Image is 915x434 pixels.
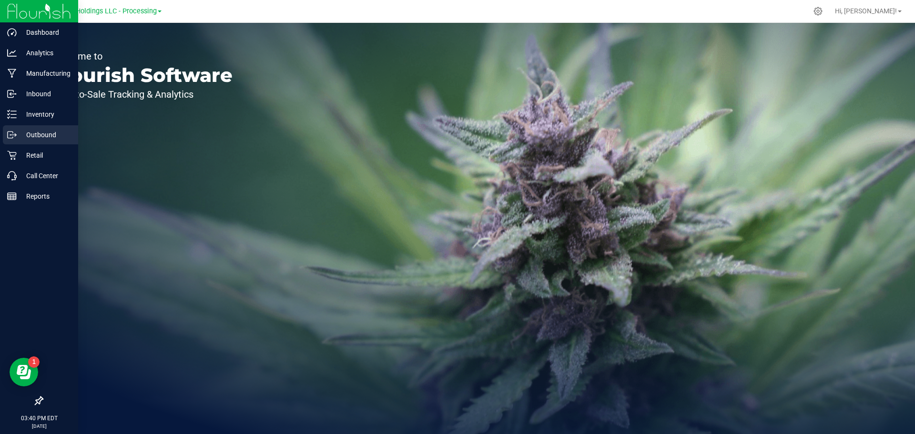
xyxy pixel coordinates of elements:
[4,414,74,423] p: 03:40 PM EDT
[7,110,17,119] inline-svg: Inventory
[7,28,17,37] inline-svg: Dashboard
[835,7,897,15] span: Hi, [PERSON_NAME]!
[4,423,74,430] p: [DATE]
[7,171,17,181] inline-svg: Call Center
[17,150,74,161] p: Retail
[17,109,74,120] p: Inventory
[17,170,74,182] p: Call Center
[7,130,17,140] inline-svg: Outbound
[812,7,824,16] div: Manage settings
[10,358,38,386] iframe: Resource center
[51,51,233,61] p: Welcome to
[17,129,74,141] p: Outbound
[7,48,17,58] inline-svg: Analytics
[17,68,74,79] p: Manufacturing
[7,69,17,78] inline-svg: Manufacturing
[51,90,233,99] p: Seed-to-Sale Tracking & Analytics
[7,192,17,201] inline-svg: Reports
[7,151,17,160] inline-svg: Retail
[51,66,233,85] p: Flourish Software
[7,89,17,99] inline-svg: Inbound
[17,88,74,100] p: Inbound
[17,191,74,202] p: Reports
[33,7,157,15] span: Riviera Creek Holdings LLC - Processing
[17,47,74,59] p: Analytics
[17,27,74,38] p: Dashboard
[28,356,40,368] iframe: Resource center unread badge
